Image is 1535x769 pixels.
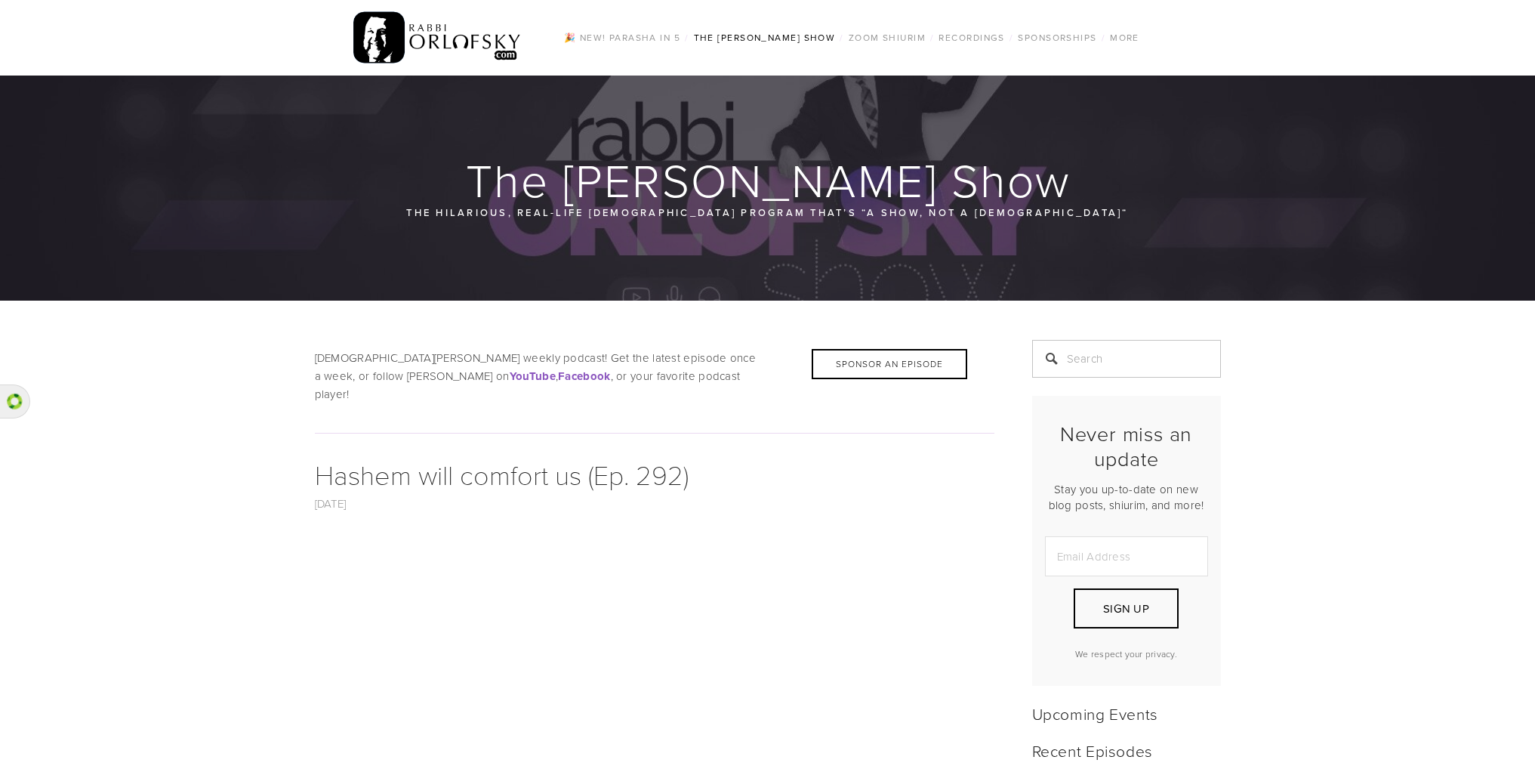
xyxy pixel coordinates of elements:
h2: Upcoming Events [1032,704,1221,723]
span: / [1102,31,1105,44]
div: Sponsor an Episode [812,349,967,379]
span: / [840,31,843,44]
span: / [1009,31,1013,44]
p: The hilarious, real-life [DEMOGRAPHIC_DATA] program that’s “a show, not a [DEMOGRAPHIC_DATA]“ [405,204,1130,221]
span: / [930,31,934,44]
a: The [PERSON_NAME] Show [689,28,840,48]
h2: Never miss an update [1045,422,1208,471]
p: [DEMOGRAPHIC_DATA][PERSON_NAME] weekly podcast! Get the latest episode once a week, or follow [PE... [315,349,994,403]
a: Facebook [558,368,610,384]
h1: The [PERSON_NAME] Show [315,156,1222,204]
h2: Recent Episodes [1032,741,1221,760]
p: Stay you up-to-date on new blog posts, shiurim, and more! [1045,481,1208,513]
a: 🎉 NEW! Parasha in 5 [559,28,685,48]
a: YouTube [510,368,556,384]
input: Search [1032,340,1221,378]
a: More [1105,28,1144,48]
a: Recordings [934,28,1009,48]
span: / [685,31,689,44]
input: Email Address [1045,536,1208,576]
p: We respect your privacy. [1045,647,1208,660]
a: [DATE] [315,496,347,511]
img: RabbiOrlofsky.com [353,8,522,67]
a: Sponsorships [1013,28,1101,48]
a: Zoom Shiurim [844,28,930,48]
a: Hashem will comfort us (Ep. 292) [315,456,689,493]
span: Sign Up [1103,601,1149,616]
button: Sign Up [1074,588,1178,628]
